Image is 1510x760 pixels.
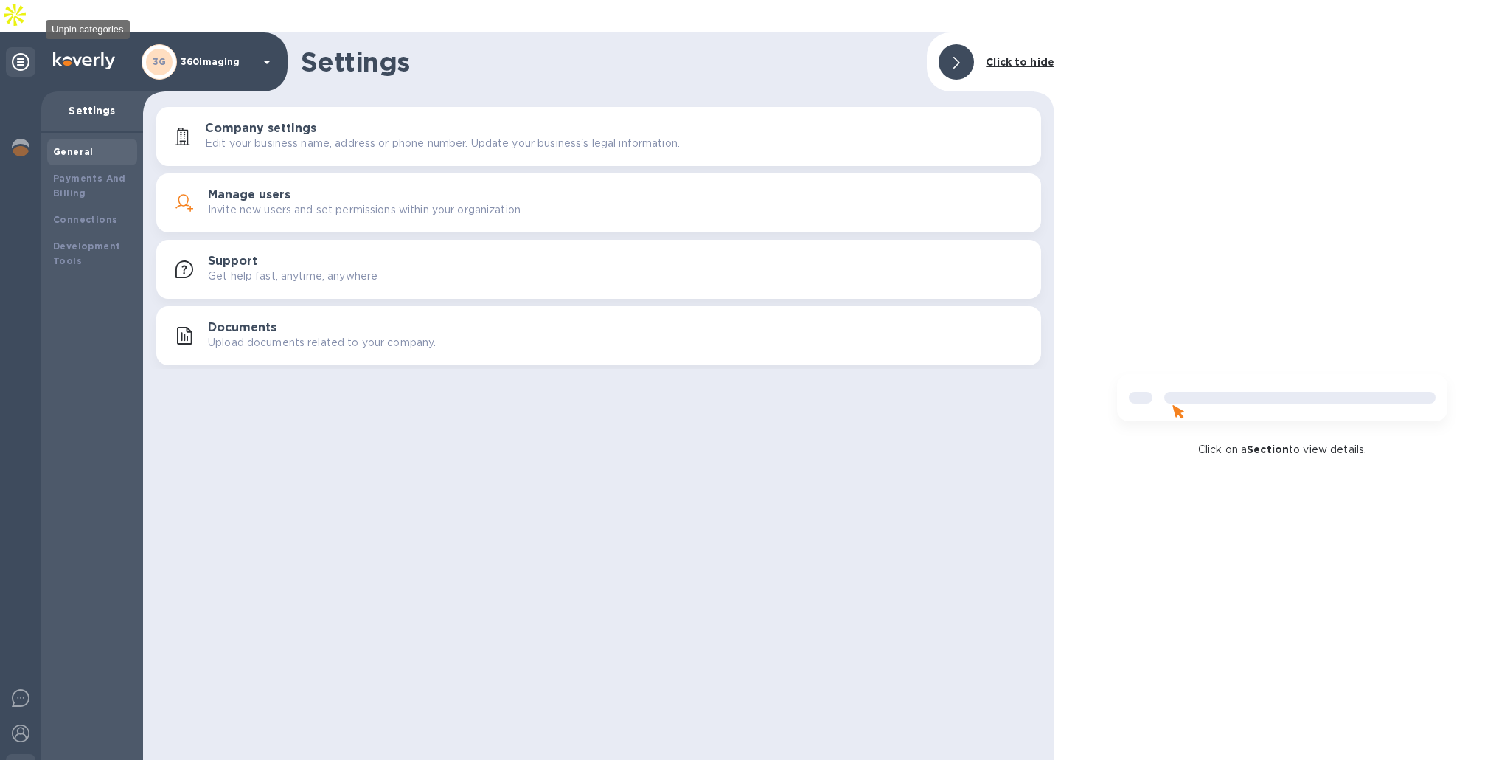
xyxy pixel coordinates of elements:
button: Company settingsEdit your business name, address or phone number. Update your business's legal in... [156,107,1041,166]
b: 3G [153,56,167,67]
h3: Manage users [208,188,290,202]
h3: Documents [208,321,276,335]
h3: Support [208,255,257,269]
p: Settings [53,103,131,118]
h1: Settings [301,46,915,77]
b: General [53,146,94,157]
b: Payments And Billing [53,173,126,198]
p: Click on a to view details. [1198,442,1366,457]
h3: Company settings [205,122,316,136]
p: 360imaging [181,57,254,67]
p: Invite new users and set permissions within your organization. [208,202,523,218]
b: Click to hide [986,56,1054,68]
b: Section [1247,443,1289,455]
button: DocumentsUpload documents related to your company. [156,306,1041,365]
p: Get help fast, anytime, anywhere [208,269,377,284]
button: SupportGet help fast, anytime, anywhere [156,240,1041,299]
button: Manage usersInvite new users and set permissions within your organization. [156,173,1041,232]
p: Edit your business name, address or phone number. Update your business's legal information. [205,136,680,151]
b: Connections [53,214,117,225]
p: Upload documents related to your company. [208,335,436,350]
b: Development Tools [53,241,120,266]
img: Logo [53,52,115,69]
